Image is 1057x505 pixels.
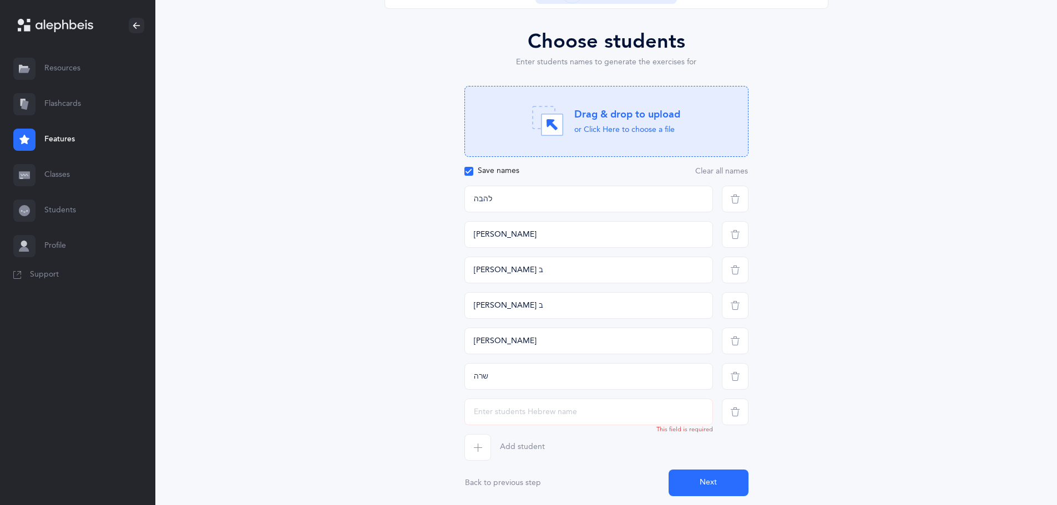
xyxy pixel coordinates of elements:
div: Enter students names to generate the exercises for [464,57,749,68]
div: Choose students [464,27,749,57]
input: Enter students Hebrew name [464,328,713,354]
span: Support [30,269,59,280]
input: Enter students Hebrew name [464,292,713,319]
button: Next [669,470,749,496]
input: Enter students Hebrew name [464,399,713,425]
div: or Click Here to choose a file [574,125,680,136]
input: Enter students Hebrew name [464,363,713,390]
input: Enter students Hebrew name [464,186,713,212]
div: Drag & drop to upload [574,108,680,121]
span: This field is required [656,426,713,433]
input: Enter students Hebrew name [464,221,713,248]
button: Add student [464,434,545,461]
button: Clear all names [695,167,749,176]
button: Back to previous step [464,478,542,487]
div: Save names [464,166,519,177]
span: Add student [500,442,545,453]
input: Enter students Hebrew name [464,257,713,283]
